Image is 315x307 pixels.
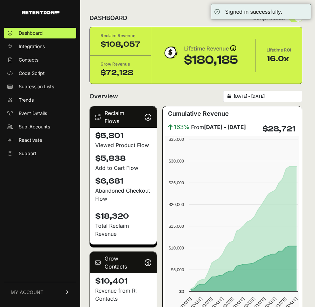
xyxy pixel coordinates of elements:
[22,11,59,14] img: Retention.com
[95,187,151,203] div: Abandoned Checkout Flow
[171,267,184,272] text: $5,000
[225,8,282,16] div: Signed in successfully.
[90,252,157,273] div: Grow Contacts
[11,289,43,296] span: MY ACCOUNT
[267,47,291,54] div: Lifetime ROI
[168,159,184,164] text: $30,000
[204,124,246,130] strong: [DATE] - [DATE]
[267,54,291,64] div: 16.0x
[4,108,76,119] a: Event Details
[19,70,45,77] span: Code Script
[95,276,151,287] h4: $10,401
[19,137,42,143] span: Reactivate
[95,141,151,149] div: Viewed Product Flow
[19,30,43,36] span: Dashboard
[19,43,45,50] span: Integrations
[4,95,76,105] a: Trends
[95,207,151,222] h4: $18,320
[95,287,151,303] p: Revenue from R! Contacts
[4,28,76,38] a: Dashboard
[19,150,36,157] span: Support
[19,83,54,90] span: Supression Lists
[184,44,238,54] div: Lifetime Revenue
[168,224,184,229] text: $15,000
[90,106,157,128] div: Reclaim Flows
[90,13,127,23] h2: DASHBOARD
[19,123,50,130] span: Sub-Accounts
[4,121,76,132] a: Sub-Accounts
[101,61,140,68] div: Grow Revenue
[174,122,190,132] span: 163%
[19,97,34,103] span: Trends
[162,44,179,61] img: dollar-coin-05c43ed7efb7bc0c12610022525b4bbbb207c7efeef5aecc26f025e68dcafac9.png
[179,289,184,294] text: $0
[191,123,246,131] span: From
[168,180,184,185] text: $25,000
[4,148,76,159] a: Support
[95,222,151,238] p: Total Reclaim Revenue
[184,54,238,67] div: $180,185
[4,41,76,52] a: Integrations
[4,282,76,302] a: MY ACCOUNT
[263,124,295,134] h4: $28,721
[101,39,140,50] div: $108,057
[90,92,118,101] h2: Overview
[101,68,140,78] div: $72,128
[168,245,184,250] text: $10,000
[4,55,76,65] a: Contacts
[95,130,151,141] h4: $5,801
[4,81,76,92] a: Supression Lists
[4,68,76,79] a: Code Script
[4,135,76,145] a: Reactivate
[168,202,184,207] text: $20,000
[95,164,151,172] div: Add to Cart Flow
[168,137,184,142] text: $35,000
[19,57,38,63] span: Contacts
[95,153,151,164] h4: $5,838
[19,110,47,117] span: Event Details
[95,176,151,187] h4: $6,681
[168,109,229,118] h3: Cumulative Revenue
[101,32,140,39] div: Reclaim Revenue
